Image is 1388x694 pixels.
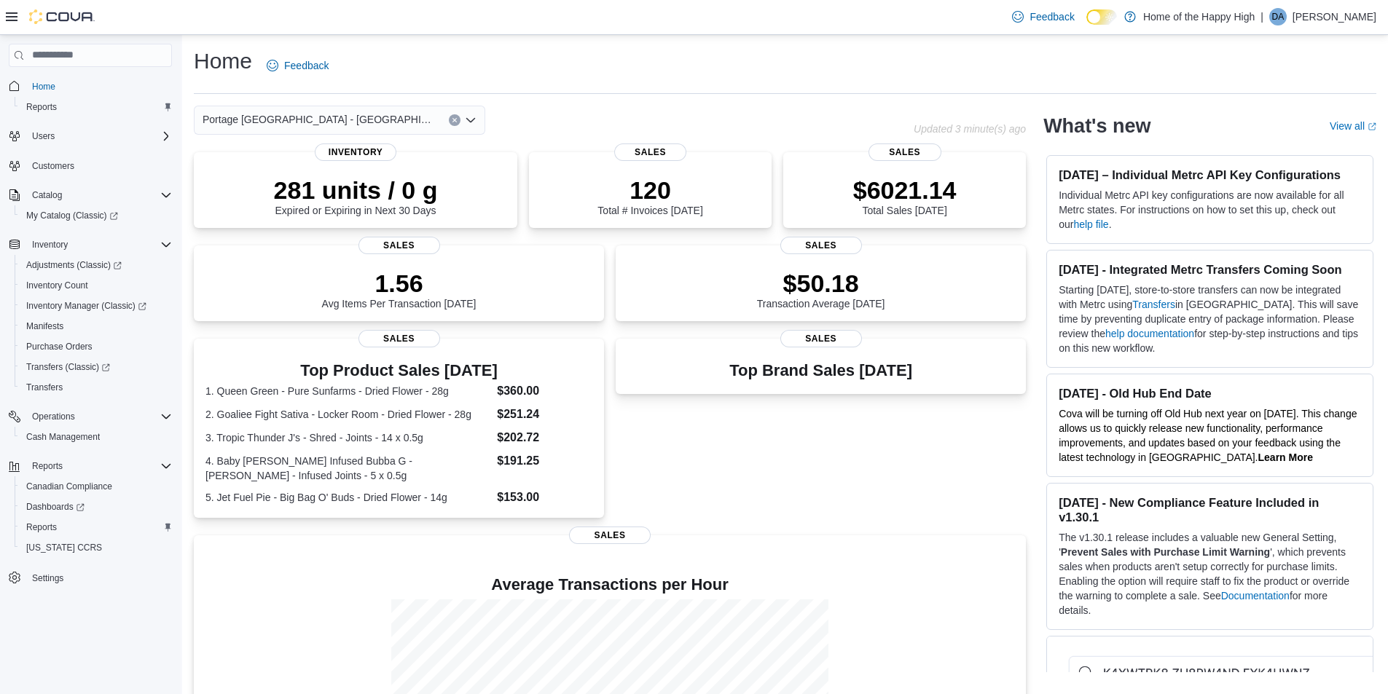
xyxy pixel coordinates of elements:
[780,330,862,347] span: Sales
[20,428,172,446] span: Cash Management
[497,382,592,400] dd: $360.00
[1006,2,1080,31] a: Feedback
[465,114,477,126] button: Open list of options
[3,76,178,97] button: Home
[1059,495,1361,524] h3: [DATE] - New Compliance Feature Included in v1.30.1
[26,361,110,373] span: Transfers (Classic)
[15,255,178,275] a: Adjustments (Classic)
[614,143,687,161] span: Sales
[1073,218,1108,230] a: help file
[597,176,702,216] div: Total # Invoices [DATE]
[205,454,491,483] dt: 4. Baby [PERSON_NAME] Infused Bubba G - [PERSON_NAME] - Infused Joints - 5 x 0.5g
[26,157,172,175] span: Customers
[20,318,69,335] a: Manifests
[32,460,63,472] span: Reports
[32,239,68,251] span: Inventory
[20,539,108,556] a: [US_STATE] CCRS
[20,358,172,376] span: Transfers (Classic)
[194,47,252,76] h1: Home
[497,489,592,506] dd: $153.00
[274,176,438,205] p: 281 units / 0 g
[26,481,112,492] span: Canadian Compliance
[20,478,172,495] span: Canadian Compliance
[20,277,172,294] span: Inventory Count
[26,382,63,393] span: Transfers
[20,256,172,274] span: Adjustments (Classic)
[869,143,941,161] span: Sales
[449,114,460,126] button: Clear input
[20,518,63,536] a: Reports
[26,186,172,204] span: Catalog
[26,210,118,221] span: My Catalog (Classic)
[205,362,592,379] h3: Top Product Sales [DATE]
[26,101,57,113] span: Reports
[20,318,172,335] span: Manifests
[26,457,172,475] span: Reports
[15,357,178,377] a: Transfers (Classic)
[26,501,85,513] span: Dashboards
[15,336,178,357] button: Purchase Orders
[497,406,592,423] dd: $251.24
[1105,328,1194,339] a: help documentation
[26,341,93,352] span: Purchase Orders
[15,316,178,336] button: Manifests
[1059,283,1361,355] p: Starting [DATE], store-to-store transfers can now be integrated with Metrc using in [GEOGRAPHIC_D...
[3,567,178,588] button: Settings
[20,338,98,355] a: Purchase Orders
[205,576,1014,594] h4: Average Transactions per Hour
[1132,299,1175,310] a: Transfers
[15,296,178,316] a: Inventory Manager (Classic)
[20,297,172,315] span: Inventory Manager (Classic)
[15,517,178,537] button: Reports
[205,430,491,445] dt: 3. Tropic Thunder J's - Shred - Joints - 14 x 0.5g
[1221,590,1290,602] a: Documentation
[358,330,440,347] span: Sales
[1293,8,1376,25] p: [PERSON_NAME]
[1086,9,1117,25] input: Dark Mode
[20,539,172,556] span: Washington CCRS
[20,379,68,396] a: Transfers
[205,407,491,422] dt: 2. Goaliee Fight Sativa - Locker Room - Dried Flower - 28g
[1330,120,1376,132] a: View allExternal link
[20,207,172,224] span: My Catalog (Classic)
[20,338,172,355] span: Purchase Orders
[1368,122,1376,131] svg: External link
[3,126,178,146] button: Users
[1030,9,1074,24] span: Feedback
[497,452,592,470] dd: $191.25
[914,123,1026,135] p: Updated 3 minute(s) ago
[15,537,178,558] button: [US_STATE] CCRS
[26,521,57,533] span: Reports
[261,51,334,80] a: Feedback
[26,408,172,425] span: Operations
[15,377,178,398] button: Transfers
[32,160,74,172] span: Customers
[20,297,152,315] a: Inventory Manager (Classic)
[1059,167,1361,182] h3: [DATE] – Individual Metrc API Key Configurations
[26,127,60,145] button: Users
[3,185,178,205] button: Catalog
[26,408,81,425] button: Operations
[20,256,128,274] a: Adjustments (Classic)
[26,569,69,587] a: Settings
[20,207,124,224] a: My Catalog (Classic)
[203,111,434,128] span: Portage [GEOGRAPHIC_DATA] - [GEOGRAPHIC_DATA] - Fire & Flower
[26,127,172,145] span: Users
[20,428,106,446] a: Cash Management
[29,9,95,24] img: Cova
[315,143,396,161] span: Inventory
[20,478,118,495] a: Canadian Compliance
[205,490,491,505] dt: 5. Jet Fuel Pie - Big Bag O' Buds - Dried Flower - 14g
[26,320,63,332] span: Manifests
[26,259,122,271] span: Adjustments (Classic)
[1059,262,1361,277] h3: [DATE] - Integrated Metrc Transfers Coming Soon
[15,97,178,117] button: Reports
[1258,452,1313,463] a: Learn More
[20,518,172,536] span: Reports
[26,280,88,291] span: Inventory Count
[1143,8,1255,25] p: Home of the Happy High
[26,542,102,553] span: [US_STATE] CCRS
[497,429,592,446] dd: $202.72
